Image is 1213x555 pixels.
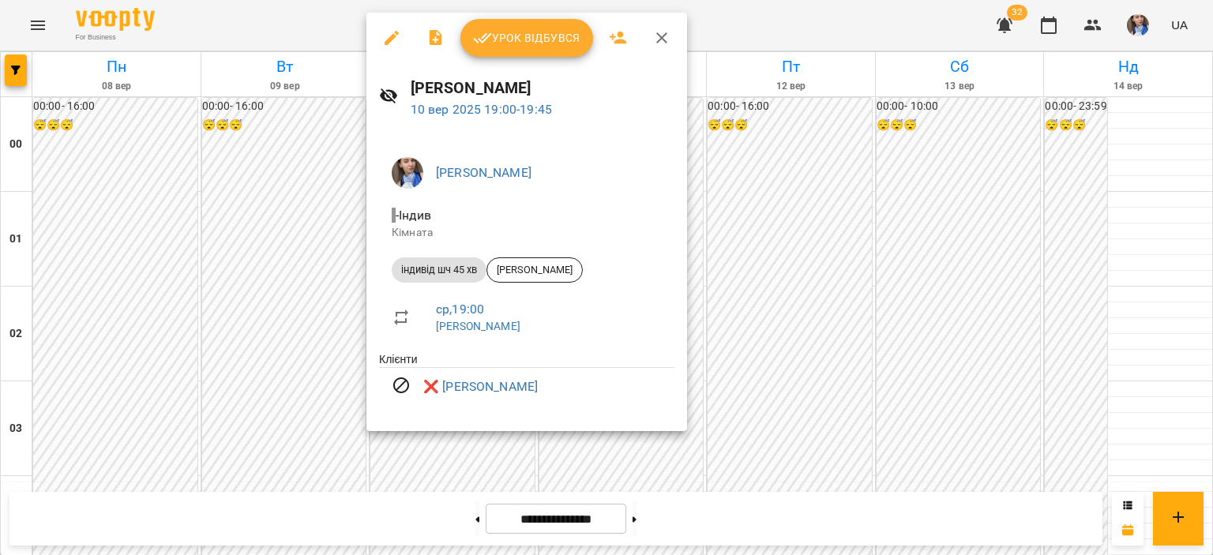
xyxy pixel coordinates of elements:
p: Кімната [392,225,662,241]
svg: Візит скасовано [392,376,411,395]
span: [PERSON_NAME] [487,263,582,277]
img: 727e98639bf378bfedd43b4b44319584.jpeg [392,157,423,189]
span: - Індив [392,208,434,223]
h6: [PERSON_NAME] [411,76,674,100]
span: Урок відбувся [473,28,580,47]
a: ❌ [PERSON_NAME] [423,377,538,396]
a: 10 вер 2025 19:00-19:45 [411,102,552,117]
span: індивід шч 45 хв [392,263,486,277]
a: ср , 19:00 [436,302,484,317]
button: Урок відбувся [460,19,593,57]
a: [PERSON_NAME] [436,165,531,180]
div: [PERSON_NAME] [486,257,583,283]
ul: Клієнти [379,351,674,412]
a: [PERSON_NAME] [436,320,520,332]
